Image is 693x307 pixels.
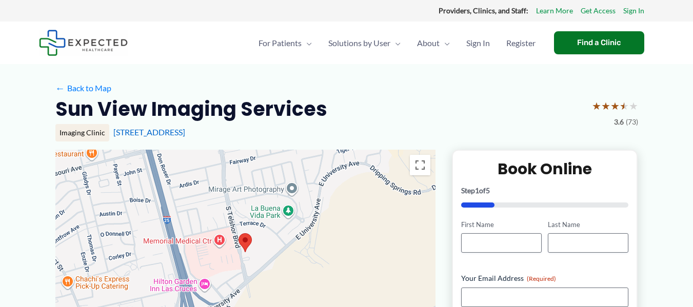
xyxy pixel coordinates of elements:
span: Register [506,25,536,61]
span: 3.6 [614,115,624,129]
a: For PatientsMenu Toggle [250,25,320,61]
h2: Sun View Imaging Services [55,96,327,121]
strong: Providers, Clinics, and Staff: [439,6,528,15]
a: Learn More [536,4,573,17]
span: ← [55,83,65,93]
span: Menu Toggle [302,25,312,61]
a: ←Back to Map [55,80,111,96]
img: Expected Healthcare Logo - side, dark font, small [39,30,128,56]
a: Find a Clinic [554,31,644,54]
span: ★ [629,96,638,115]
label: First Name [461,220,542,230]
a: Sign In [623,4,644,17]
span: 5 [486,186,490,195]
span: 1 [475,186,479,195]
span: Menu Toggle [440,25,450,61]
span: (Required) [527,275,556,282]
span: Menu Toggle [390,25,401,61]
span: ★ [620,96,629,115]
span: (73) [626,115,638,129]
span: For Patients [259,25,302,61]
span: Solutions by User [328,25,390,61]
div: Imaging Clinic [55,124,109,141]
span: About [417,25,440,61]
label: Last Name [548,220,628,230]
span: ★ [610,96,620,115]
span: ★ [601,96,610,115]
button: Toggle fullscreen view [410,155,430,175]
h2: Book Online [461,159,629,179]
label: Your Email Address [461,273,629,283]
a: AboutMenu Toggle [409,25,458,61]
a: Solutions by UserMenu Toggle [320,25,409,61]
nav: Primary Site Navigation [250,25,544,61]
a: [STREET_ADDRESS] [113,127,185,137]
span: Sign In [466,25,490,61]
a: Sign In [458,25,498,61]
p: Step of [461,187,629,194]
span: ★ [592,96,601,115]
a: Get Access [581,4,616,17]
a: Register [498,25,544,61]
